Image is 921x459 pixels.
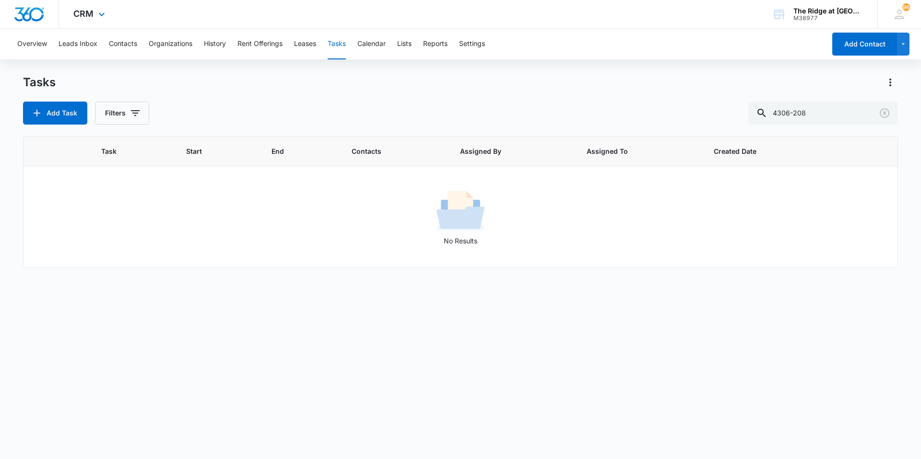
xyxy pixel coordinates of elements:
button: Add Task [23,102,87,125]
input: Search Tasks [748,102,898,125]
button: Leases [294,29,316,59]
button: Clear [877,105,892,121]
button: Reports [423,29,448,59]
button: Rent Offerings [237,29,283,59]
span: Contacts [352,146,423,156]
span: End [272,146,315,156]
div: account id [793,15,863,22]
img: No Results [437,188,484,236]
span: Created Date [714,146,806,156]
button: Calendar [357,29,386,59]
button: Contacts [109,29,137,59]
button: History [204,29,226,59]
button: Leads Inbox [59,29,97,59]
div: account name [793,7,863,15]
button: Actions [883,75,898,90]
span: Task [101,146,149,156]
button: Settings [459,29,485,59]
span: Start [186,146,235,156]
h1: Tasks [23,75,56,90]
button: Overview [17,29,47,59]
button: Lists [397,29,412,59]
span: Assigned To [587,146,676,156]
button: Add Contact [832,33,897,56]
span: CRM [73,9,94,19]
p: No Results [24,236,897,246]
div: notifications count [902,3,910,11]
button: Filters [95,102,149,125]
button: Tasks [328,29,346,59]
span: Assigned By [460,146,550,156]
button: Organizations [149,29,192,59]
span: 96 [902,3,910,11]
